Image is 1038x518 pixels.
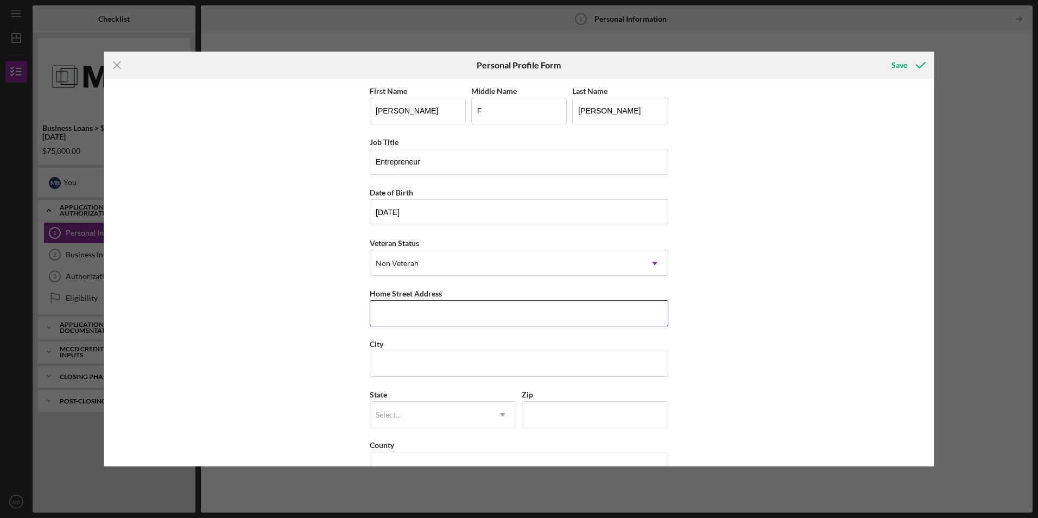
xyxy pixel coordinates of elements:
label: Zip [522,390,533,399]
label: Date of Birth [370,188,413,197]
label: First Name [370,86,407,96]
label: Job Title [370,137,398,147]
label: County [370,440,394,450]
div: Select... [376,410,401,419]
label: Home Street Address [370,289,442,298]
h6: Personal Profile Form [477,60,561,70]
div: Save [891,54,907,76]
button: Save [881,54,934,76]
div: Non Veteran [376,259,419,268]
label: Middle Name [471,86,517,96]
label: Last Name [572,86,607,96]
label: City [370,339,383,349]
